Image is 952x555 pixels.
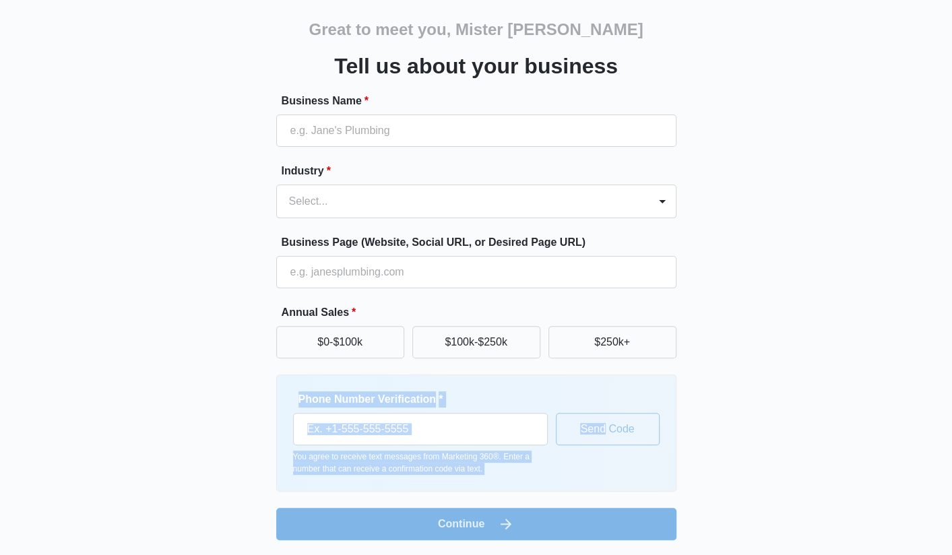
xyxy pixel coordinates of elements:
[282,234,682,251] label: Business Page (Website, Social URL, or Desired Page URL)
[282,93,682,109] label: Business Name
[412,326,540,358] button: $100k-$250k
[276,256,676,288] input: e.g. janesplumbing.com
[309,18,643,42] h2: Great to meet you, Mister [PERSON_NAME]
[276,326,404,358] button: $0-$100k
[293,451,548,475] p: You agree to receive text messages from Marketing 360®. Enter a number that can receive a confirm...
[293,413,548,445] input: Ex. +1-555-555-5555
[298,391,553,407] label: Phone Number Verification
[282,163,682,179] label: Industry
[548,326,676,358] button: $250k+
[282,304,682,321] label: Annual Sales
[276,115,676,147] input: e.g. Jane's Plumbing
[334,50,618,82] h3: Tell us about your business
